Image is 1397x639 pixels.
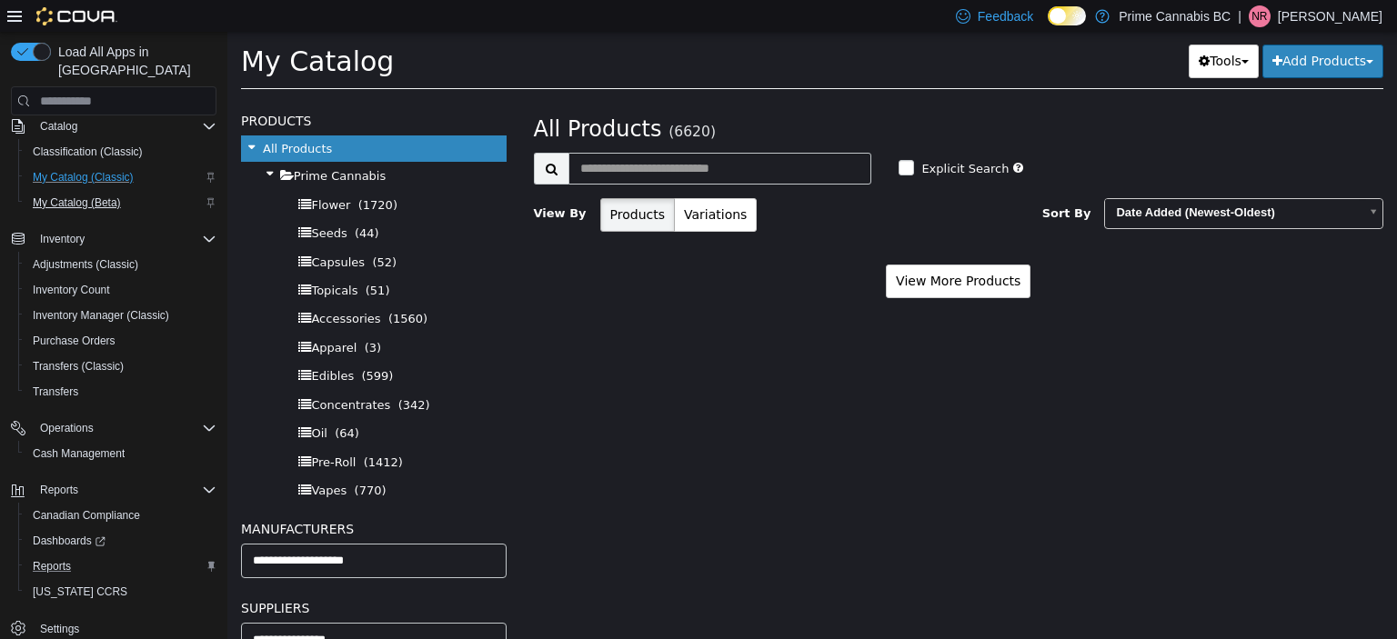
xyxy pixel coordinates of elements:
[33,479,216,501] span: Reports
[131,166,170,180] span: (1720)
[40,119,77,134] span: Catalog
[40,483,78,497] span: Reports
[25,254,146,275] a: Adjustments (Classic)
[33,584,127,599] span: [US_STATE] CCRS
[33,508,140,523] span: Canadian Compliance
[33,559,71,574] span: Reports
[25,305,176,326] a: Inventory Manager (Classic)
[961,13,1031,46] button: Tools
[1048,25,1049,26] span: Dark Mode
[18,354,224,379] button: Transfers (Classic)
[1251,5,1267,27] span: NR
[4,114,224,139] button: Catalog
[25,355,216,377] span: Transfers (Classic)
[1048,6,1086,25] input: Dark Mode
[25,330,123,352] a: Purchase Orders
[18,165,224,190] button: My Catalog (Classic)
[18,441,224,466] button: Cash Management
[4,415,224,441] button: Operations
[84,252,130,265] span: Topicals
[14,78,279,100] h5: Products
[33,228,216,250] span: Inventory
[1119,5,1231,27] p: Prime Cannabis BC
[25,443,132,464] a: Cash Management
[35,110,105,124] span: All Products
[1035,13,1156,46] button: Add Products
[18,139,224,165] button: Classification (Classic)
[18,503,224,528] button: Canadian Compliance
[25,504,147,526] a: Canadian Compliance
[84,424,128,437] span: Pre-Roll
[25,279,117,301] a: Inventory Count
[18,252,224,277] button: Adjustments (Classic)
[33,145,143,159] span: Classification (Classic)
[84,224,137,237] span: Capsules
[127,195,152,208] span: (44)
[307,85,435,110] span: All Products
[878,167,1131,195] span: Date Added (Newest-Oldest)
[33,283,110,297] span: Inventory Count
[18,379,224,404] button: Transfers
[18,277,224,303] button: Inventory Count
[18,579,224,604] button: [US_STATE] CCRS
[689,128,781,146] label: Explicit Search
[33,384,78,399] span: Transfers
[25,166,216,188] span: My Catalog (Classic)
[373,166,447,200] button: Products
[25,305,216,326] span: Inventory Manager (Classic)
[138,252,163,265] span: (51)
[14,486,279,508] h5: Manufacturers
[137,309,154,323] span: (3)
[18,190,224,215] button: My Catalog (Beta)
[18,328,224,354] button: Purchase Orders
[33,115,216,137] span: Catalog
[307,175,359,188] span: View By
[107,394,132,408] span: (64)
[84,195,119,208] span: Seeds
[25,166,141,188] a: My Catalog (Classic)
[25,141,150,163] a: Classification (Classic)
[1278,5,1382,27] p: [PERSON_NAME]
[33,359,124,374] span: Transfers (Classic)
[36,7,117,25] img: Cova
[25,555,216,577] span: Reports
[84,394,99,408] span: Oil
[33,170,134,185] span: My Catalog (Classic)
[658,233,803,266] button: View More Products
[25,443,216,464] span: Cash Management
[84,280,153,294] span: Accessories
[25,279,216,301] span: Inventory Count
[25,355,131,377] a: Transfers (Classic)
[40,232,85,246] span: Inventory
[33,534,106,548] span: Dashboards
[18,554,224,579] button: Reports
[33,334,116,348] span: Purchase Orders
[25,581,216,603] span: Washington CCRS
[127,452,159,465] span: (770)
[66,137,159,151] span: Prime Cannabis
[51,43,216,79] span: Load All Apps in [GEOGRAPHIC_DATA]
[33,308,169,323] span: Inventory Manager (Classic)
[33,417,216,439] span: Operations
[134,337,166,351] span: (599)
[441,92,488,108] small: (6620)
[33,479,85,501] button: Reports
[14,565,279,587] h5: Suppliers
[14,14,166,45] span: My Catalog
[25,192,216,214] span: My Catalog (Beta)
[25,555,78,577] a: Reports
[447,166,529,200] button: Variations
[25,530,216,552] span: Dashboards
[25,330,216,352] span: Purchase Orders
[25,192,128,214] a: My Catalog (Beta)
[1249,5,1271,27] div: Nathan Russo
[84,309,129,323] span: Apparel
[161,280,200,294] span: (1560)
[84,452,119,465] span: Vapes
[815,175,864,188] span: Sort By
[25,530,113,552] a: Dashboards
[136,424,176,437] span: (1412)
[33,417,101,439] button: Operations
[25,141,216,163] span: Classification (Classic)
[18,303,224,328] button: Inventory Manager (Classic)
